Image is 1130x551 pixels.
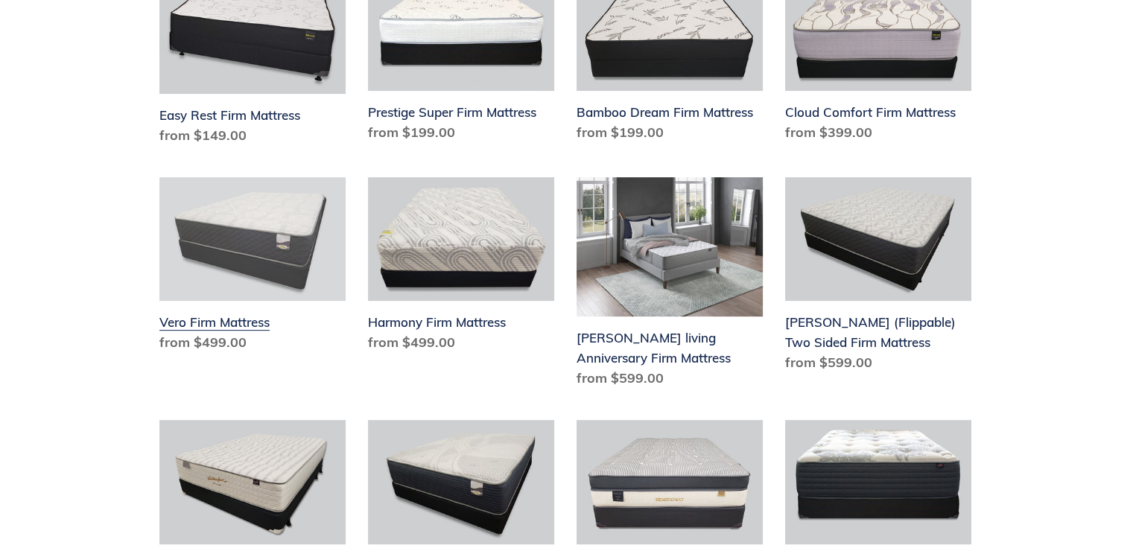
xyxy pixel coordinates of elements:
a: Harmony Firm Mattress [368,177,554,359]
a: Scott living Anniversary Firm Mattress [577,177,763,395]
a: Vero Firm Mattress [159,177,346,359]
a: Del Ray (Flippable) Two Sided Firm Mattress [785,177,971,379]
